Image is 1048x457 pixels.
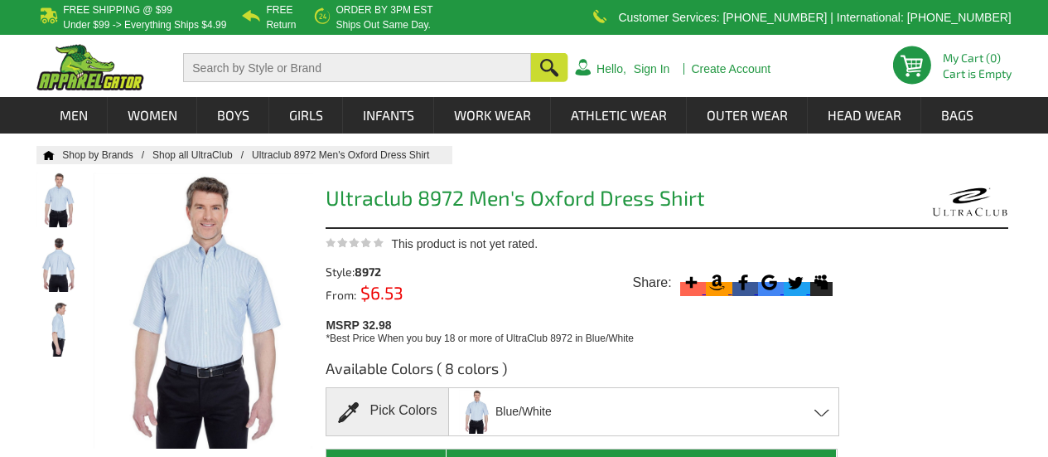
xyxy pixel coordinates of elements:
a: Hello, [596,63,626,75]
a: Infants [344,97,433,134]
img: Ultraclub 8972 Men's Oxford Dress Shirt [36,302,80,357]
img: ApparelGator [36,44,144,90]
li: My Cart (0) [943,52,1005,64]
p: Return [266,20,296,30]
b: Free [266,4,292,16]
img: UltraClub [931,181,1008,223]
a: Head Wear [809,97,920,134]
a: Shop all UltraClub [152,149,252,161]
a: Create Account [691,63,770,75]
p: under $99 -> everything ships $4.99 [63,20,226,30]
a: Girls [270,97,342,134]
a: Work Wear [435,97,550,134]
img: Ultraclub 8972 Men's Oxford Dress Shirt [36,237,80,292]
span: Cart is Empty [943,68,1012,80]
a: Athletic Wear [552,97,686,134]
b: Free Shipping @ $99 [63,4,172,16]
a: Ultraclub 8972 Men's Oxford Dress Shirt [252,149,446,161]
a: Men [41,97,107,134]
p: Customer Services: [PHONE_NUMBER] | International: [PHONE_NUMBER] [618,12,1011,22]
a: Shop by Brands [62,149,152,161]
a: Bags [922,97,992,134]
img: Ultraclub 8972 Men's Oxford Dress Shirt [36,173,80,227]
a: Sign In [634,63,670,75]
a: Outer Wear [688,97,807,134]
b: Order by 3PM EST [336,4,432,16]
input: Search by Style or Brand [183,53,531,82]
a: Boys [198,97,268,134]
p: ships out same day. [336,20,432,30]
a: Women [109,97,196,134]
a: Home [36,150,55,160]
